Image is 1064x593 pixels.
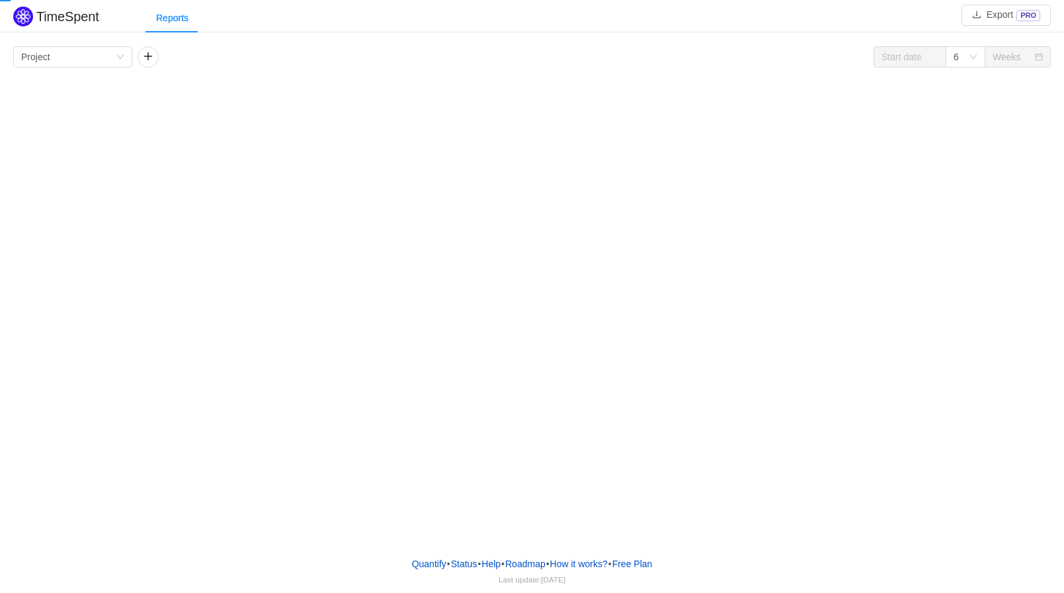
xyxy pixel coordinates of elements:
[608,559,612,569] span: •
[499,575,565,584] span: Last update:
[447,559,450,569] span: •
[138,46,159,68] button: icon: plus
[36,9,99,24] h2: TimeSpent
[450,554,478,574] a: Status
[411,554,447,574] a: Quantify
[145,3,199,33] div: Reports
[612,554,653,574] button: Free Plan
[501,559,505,569] span: •
[13,7,33,26] img: Quantify logo
[954,47,959,67] div: 6
[481,554,501,574] a: Help
[1035,53,1043,62] i: icon: calendar
[969,53,977,62] i: icon: down
[550,554,608,574] button: How it works?
[541,575,565,584] span: [DATE]
[505,554,546,574] a: Roadmap
[116,53,124,62] i: icon: down
[962,5,1051,26] button: icon: downloadExportPRO
[21,47,50,67] div: Project
[546,559,550,569] span: •
[993,47,1021,67] div: Weeks
[874,46,946,68] input: Start date
[477,559,481,569] span: •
